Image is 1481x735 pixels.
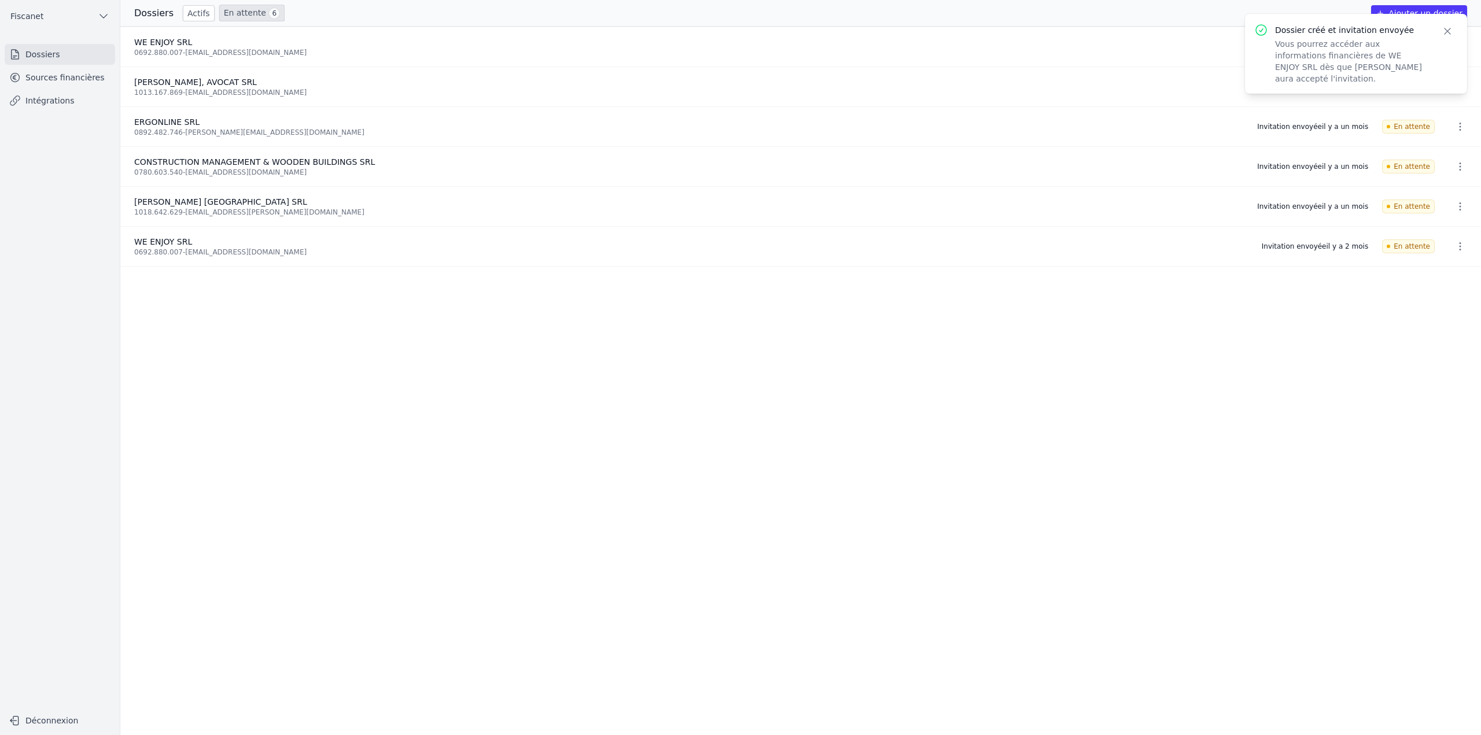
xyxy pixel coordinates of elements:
span: En attente [1382,120,1435,134]
button: Ajouter un dossier [1371,5,1467,21]
p: Dossier créé et invitation envoyée [1275,24,1428,36]
div: 0692.880.007 - [EMAIL_ADDRESS][DOMAIN_NAME] [134,248,1248,257]
span: WE ENJOY SRL [134,237,192,246]
span: En attente [1382,200,1435,213]
span: ERGONLINE SRL [134,117,200,127]
div: Invitation envoyée il y a un mois [1257,202,1368,211]
span: WE ENJOY SRL [134,38,192,47]
div: Invitation envoyée il y a un mois [1257,122,1368,131]
a: Actifs [183,5,215,21]
a: Dossiers [5,44,115,65]
span: CONSTRUCTION MANAGEMENT & WOODEN BUILDINGS SRL [134,157,375,167]
div: 0692.880.007 - [EMAIL_ADDRESS][DOMAIN_NAME] [134,48,1248,57]
span: Fiscanet [10,10,43,22]
span: En attente [1382,160,1435,173]
button: Fiscanet [5,7,115,25]
div: 0892.482.746 - [PERSON_NAME][EMAIL_ADDRESS][DOMAIN_NAME] [134,128,1243,137]
p: Vous pourrez accéder aux informations financières de WE ENJOY SRL dès que [PERSON_NAME] aura acce... [1275,38,1428,84]
h3: Dossiers [134,6,174,20]
a: Sources financières [5,67,115,88]
div: 1018.642.629 - [EMAIL_ADDRESS][PERSON_NAME][DOMAIN_NAME] [134,208,1243,217]
div: Invitation envoyée il y a 2 mois [1262,242,1368,251]
span: 6 [268,8,280,19]
span: En attente [1382,239,1435,253]
div: 0780.603.540 - [EMAIL_ADDRESS][DOMAIN_NAME] [134,168,1243,177]
a: Intégrations [5,90,115,111]
a: En attente 6 [219,5,285,21]
span: [PERSON_NAME] [GEOGRAPHIC_DATA] SRL [134,197,307,206]
div: 1013.167.869 - [EMAIL_ADDRESS][DOMAIN_NAME] [134,88,1243,97]
button: Déconnexion [5,711,115,730]
span: [PERSON_NAME], AVOCAT SRL [134,77,257,87]
div: Invitation envoyée il y a un mois [1257,162,1368,171]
